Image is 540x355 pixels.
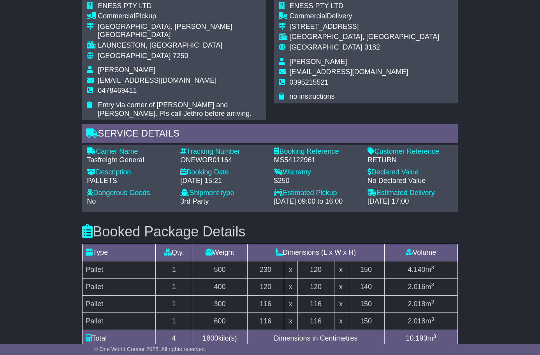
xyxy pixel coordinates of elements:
div: LAUNCESTON, [GEOGRAPHIC_DATA] [98,41,261,50]
td: Pallet [83,313,156,330]
td: Dimensions in Centimetres [247,330,384,347]
td: 150 [348,313,384,330]
span: [EMAIL_ADDRESS][DOMAIN_NAME] [98,76,216,84]
div: Estimated Pickup [274,189,359,197]
div: No Declared Value [368,177,453,185]
span: 7250 [173,52,188,60]
span: 3182 [364,43,380,51]
span: [GEOGRAPHIC_DATA] [290,43,362,51]
div: Pickup [98,12,261,21]
span: 3rd Party [180,197,209,205]
span: 2.016 [408,283,425,291]
td: m [384,313,457,330]
td: 4 [156,330,192,347]
div: [STREET_ADDRESS] [290,23,440,31]
td: x [334,261,348,279]
span: 4.140 [408,266,425,273]
sup: 3 [431,316,434,322]
td: 300 [192,296,247,313]
div: [DATE] 15:21 [180,177,266,185]
span: ENESS PTY LTD [290,2,343,10]
span: Commercial [290,12,327,20]
td: 140 [348,279,384,296]
td: 400 [192,279,247,296]
span: [PERSON_NAME] [290,58,347,66]
td: Type [83,244,156,261]
div: [GEOGRAPHIC_DATA], [PERSON_NAME][GEOGRAPHIC_DATA] [98,23,261,39]
span: 0478469411 [98,87,137,94]
td: x [334,313,348,330]
span: no instructions [290,92,335,100]
div: MS54122961 [274,156,359,165]
div: Booking Date [180,168,266,177]
div: ONEWOR01164 [180,156,266,165]
span: ENESS PTY LTD [98,2,151,10]
span: 1800 [202,334,218,342]
span: 10.193 [406,334,427,342]
span: [PERSON_NAME] [98,66,155,74]
td: x [284,261,297,279]
div: [GEOGRAPHIC_DATA], [GEOGRAPHIC_DATA] [290,33,440,41]
td: m [384,330,457,347]
td: 600 [192,313,247,330]
span: Commercial [98,12,135,20]
div: Delivery [290,12,440,21]
div: Customer Reference [368,147,453,156]
td: 120 [297,261,334,279]
div: Declared Value [368,168,453,177]
div: $250 [274,177,359,185]
span: No [87,197,96,205]
td: m [384,296,457,313]
td: 120 [247,279,284,296]
td: 1 [156,313,192,330]
sup: 3 [433,333,436,339]
td: x [284,296,297,313]
td: 150 [348,296,384,313]
h3: Booked Package Details [82,224,458,240]
td: Pallet [83,296,156,313]
td: Total [83,330,156,347]
td: 1 [156,296,192,313]
div: Booking Reference [274,147,359,156]
td: 500 [192,261,247,279]
div: Tracking Number [180,147,266,156]
div: [DATE] 17:00 [368,197,453,206]
td: Volume [384,244,457,261]
span: Entry via corner of [PERSON_NAME] and [PERSON_NAME]. Pls call Jethro before arriving. [98,101,252,117]
td: m [384,261,457,279]
div: Shipment type [180,189,266,197]
td: x [284,279,297,296]
div: [DATE] 09:00 to 16:00 [274,197,359,206]
td: x [284,313,297,330]
div: Estimated Delivery [368,189,453,197]
span: [GEOGRAPHIC_DATA] [98,52,171,60]
td: 120 [297,279,334,296]
div: Tasfreight General [87,156,172,165]
span: 2.018 [408,300,425,308]
td: Pallet [83,261,156,279]
td: m [384,279,457,296]
span: 0395215521 [290,78,329,86]
div: Warranty [274,168,359,177]
div: Service Details [82,124,458,145]
td: 1 [156,279,192,296]
td: 116 [297,296,334,313]
span: [EMAIL_ADDRESS][DOMAIN_NAME] [290,68,408,76]
td: 150 [348,261,384,279]
td: Weight [192,244,247,261]
div: PALLETS [87,177,172,185]
td: x [334,279,348,296]
sup: 3 [431,282,434,288]
div: RETURN [368,156,453,165]
td: 116 [247,313,284,330]
td: 116 [297,313,334,330]
td: x [334,296,348,313]
td: 230 [247,261,284,279]
td: Pallet [83,279,156,296]
td: Dimensions (L x W x H) [247,244,384,261]
td: Qty. [156,244,192,261]
span: 2.018 [408,317,425,325]
td: 1 [156,261,192,279]
sup: 3 [431,264,434,270]
td: 116 [247,296,284,313]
